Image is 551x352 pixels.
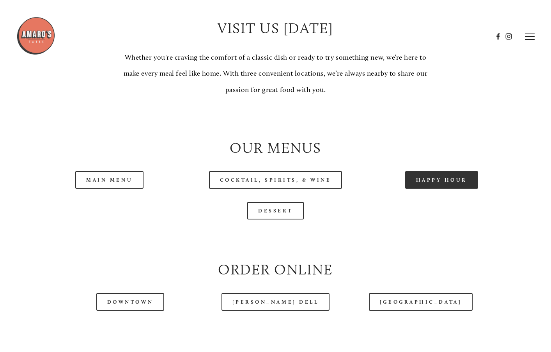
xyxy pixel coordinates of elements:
[96,293,164,311] a: Downtown
[33,138,518,158] h2: Our Menus
[221,293,330,311] a: [PERSON_NAME] Dell
[405,171,478,189] a: Happy Hour
[116,50,435,98] p: Whether you're craving the comfort of a classic dish or ready to try something new, we’re here to...
[75,171,144,189] a: Main Menu
[247,202,304,219] a: Dessert
[209,171,342,189] a: Cocktail, Spirits, & Wine
[16,16,55,55] img: Amaro's Table
[369,293,473,311] a: [GEOGRAPHIC_DATA]
[33,259,518,280] h2: Order Online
